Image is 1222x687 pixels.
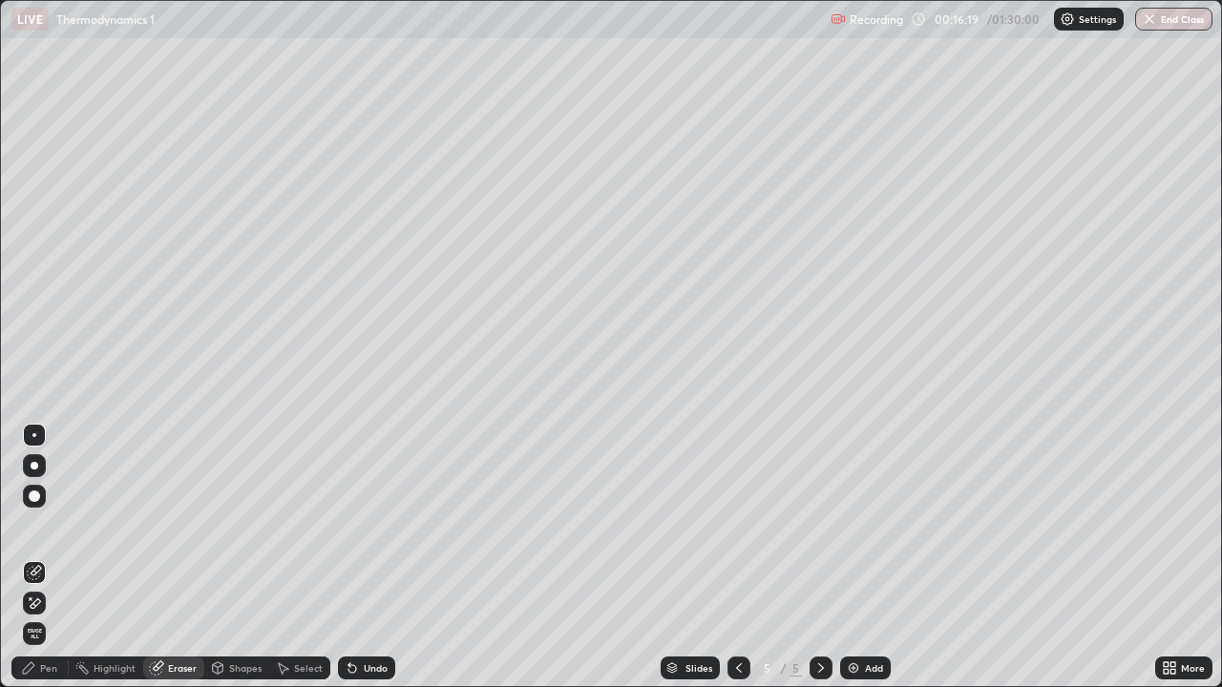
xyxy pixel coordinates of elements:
p: Settings [1079,14,1116,24]
div: Undo [364,663,388,673]
div: Slides [685,663,712,673]
p: Recording [850,12,903,27]
div: Add [865,663,883,673]
p: LIVE [17,11,43,27]
p: Thermodynamics 1 [56,11,155,27]
span: Erase all [24,628,45,639]
img: recording.375f2c34.svg [831,11,846,27]
div: 5 [790,659,802,677]
div: Shapes [229,663,262,673]
div: Pen [40,663,57,673]
img: add-slide-button [846,660,861,676]
div: Highlight [94,663,136,673]
div: 5 [758,662,777,674]
div: More [1181,663,1205,673]
div: / [781,662,787,674]
div: Select [294,663,323,673]
img: class-settings-icons [1060,11,1075,27]
img: end-class-cross [1142,11,1157,27]
button: End Class [1135,8,1212,31]
div: Eraser [168,663,197,673]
